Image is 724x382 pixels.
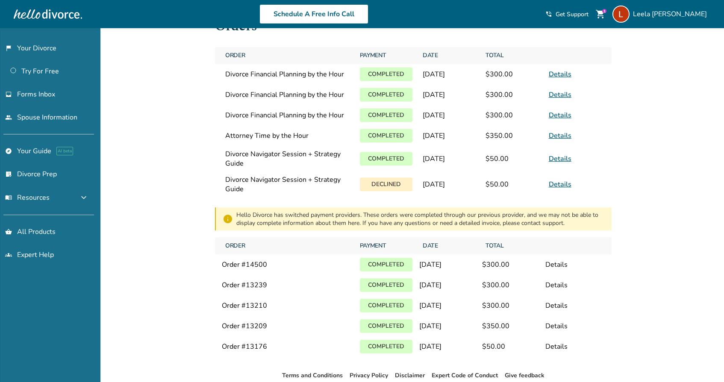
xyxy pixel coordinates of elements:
div: Details [545,260,605,269]
a: Privacy Policy [350,371,388,379]
span: Order [222,237,353,254]
span: shopping_basket [5,228,12,235]
p: Completed [360,340,412,353]
a: Expert Code of Conduct [432,371,498,379]
span: Divorce Navigator Session + Strategy Guide [225,175,350,194]
span: [DATE] [419,66,479,82]
span: $300.00 [482,107,542,123]
div: Details [545,280,605,290]
p: Completed [360,129,412,143]
span: $350.00 [482,128,542,144]
span: Divorce Financial Planning by the Hour [225,70,350,79]
div: $ 300.00 [482,280,542,290]
span: Payment [356,47,416,64]
span: Divorce Financial Planning by the Hour [225,111,350,120]
p: Completed [360,88,412,102]
span: inbox [5,91,12,98]
span: Divorce Navigator Session + Strategy Guide [225,149,350,168]
div: Details [545,321,605,331]
span: $300.00 [482,66,542,82]
li: Disclaimer [395,370,425,381]
span: [DATE] [419,151,479,167]
span: [DATE] [419,87,479,103]
div: $ 50.00 [482,342,542,351]
span: Attorney Time by the Hour [225,131,350,140]
a: Details [549,180,571,189]
div: 1 [602,9,606,13]
span: Resources [5,193,50,202]
p: Completed [360,152,412,166]
span: $50.00 [482,151,542,167]
iframe: Chat Widget [681,341,724,382]
a: Schedule A Free Info Call [259,4,368,24]
a: Details [549,70,571,79]
div: [DATE] [419,260,479,269]
div: Details [545,342,605,351]
p: Declined [360,178,412,191]
span: Get Support [556,10,589,18]
span: explore [5,148,12,155]
div: Order # 13176 [222,342,353,351]
div: $ 300.00 [482,260,542,269]
span: $50.00 [482,176,542,192]
div: $ 300.00 [482,301,542,310]
div: Order # 13209 [222,321,353,331]
span: [DATE] [419,107,479,123]
p: Completed [360,278,412,292]
span: Forms Inbox [17,90,55,99]
div: Hello Divorce has switched payment providers. These orders were completed through our previous pr... [236,211,605,227]
div: Details [545,301,605,310]
span: expand_more [79,192,89,203]
span: Divorce Financial Planning by the Hour [225,90,350,99]
span: shopping_cart [595,9,606,19]
a: phone_in_talkGet Support [545,10,589,18]
p: Completed [360,258,412,271]
div: $ 350.00 [482,321,542,331]
span: $300.00 [482,87,542,103]
a: Details [549,154,571,163]
span: flag_2 [5,45,12,52]
span: AI beta [56,147,73,155]
span: Order [222,47,353,64]
a: Terms and Conditions [282,371,343,379]
p: Completed [360,67,412,81]
p: Completed [360,319,412,333]
div: [DATE] [419,301,479,310]
img: Leela [612,6,630,23]
span: Leela [PERSON_NAME] [633,9,710,19]
span: Total [482,47,542,64]
span: [DATE] [419,128,479,144]
a: Details [549,90,571,99]
span: Date [419,237,479,254]
a: Details [549,111,571,120]
span: people [5,114,12,121]
span: info [223,214,233,224]
p: Completed [360,108,412,122]
span: Date [419,47,479,64]
div: [DATE] [419,342,479,351]
span: phone_in_talk [545,11,552,17]
span: list_alt_check [5,171,12,178]
span: menu_book [5,194,12,201]
div: [DATE] [419,321,479,331]
li: Give feedback [505,370,544,381]
div: [DATE] [419,280,479,290]
div: Order # 14500 [222,260,353,269]
p: Completed [360,299,412,312]
span: groups [5,251,12,258]
span: Payment [356,237,416,254]
span: Total [482,237,542,254]
div: Order # 13239 [222,280,353,290]
span: [DATE] [419,176,479,192]
a: Details [549,131,571,140]
div: Order # 13210 [222,301,353,310]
